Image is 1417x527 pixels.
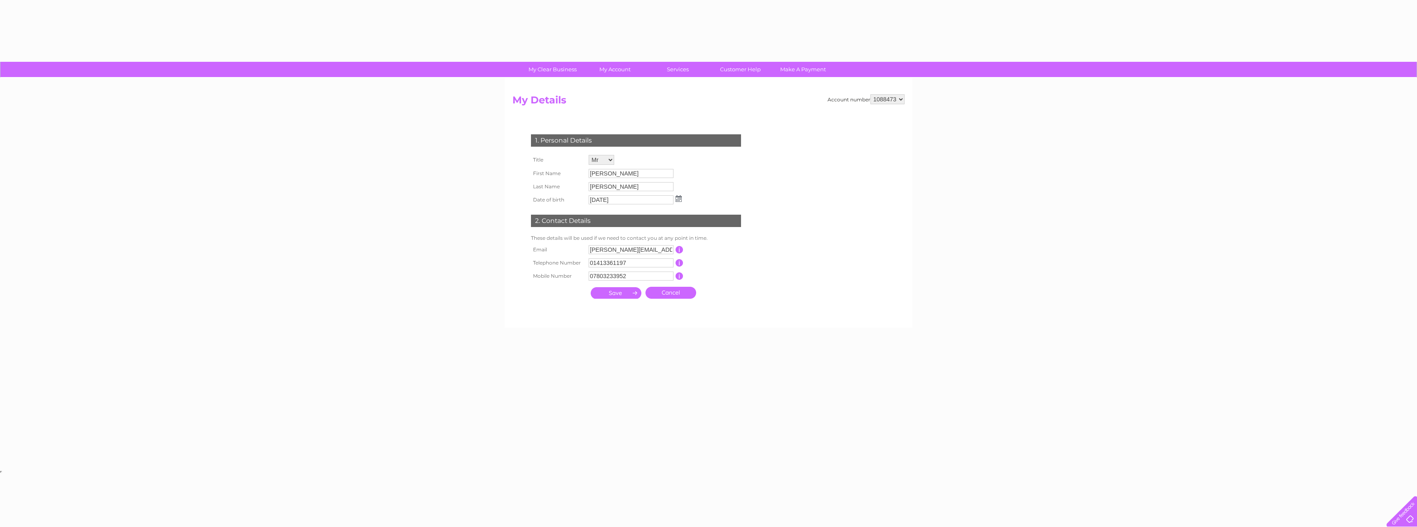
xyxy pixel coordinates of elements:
th: Date of birth [529,193,587,206]
a: Customer Help [706,62,774,77]
input: Information [676,246,683,253]
th: Email [529,243,587,256]
div: Account number [828,94,905,104]
th: Telephone Number [529,256,587,269]
div: 1. Personal Details [531,134,741,147]
div: 2. Contact Details [531,215,741,227]
input: Submit [591,287,641,299]
a: Services [644,62,712,77]
th: Title [529,153,587,167]
a: Make A Payment [769,62,837,77]
th: First Name [529,167,587,180]
a: Cancel [645,287,696,299]
td: These details will be used if we need to contact you at any point in time. [529,233,743,243]
h2: My Details [512,94,905,110]
input: Information [676,259,683,267]
th: Mobile Number [529,269,587,283]
a: My Clear Business [519,62,587,77]
img: ... [676,195,682,202]
th: Last Name [529,180,587,193]
input: Information [676,272,683,280]
a: My Account [581,62,649,77]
